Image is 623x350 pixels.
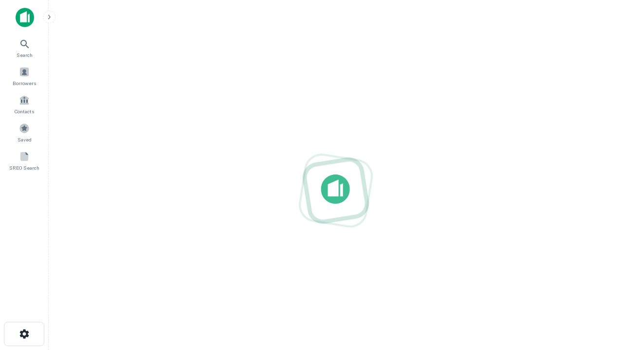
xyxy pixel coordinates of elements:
[3,119,46,145] a: Saved
[3,91,46,117] a: Contacts
[16,8,34,27] img: capitalize-icon.png
[15,107,34,115] span: Contacts
[574,241,623,288] iframe: Chat Widget
[3,35,46,61] a: Search
[18,136,32,143] span: Saved
[13,79,36,87] span: Borrowers
[3,147,46,174] a: SREO Search
[3,63,46,89] a: Borrowers
[9,164,39,172] span: SREO Search
[17,51,33,59] span: Search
